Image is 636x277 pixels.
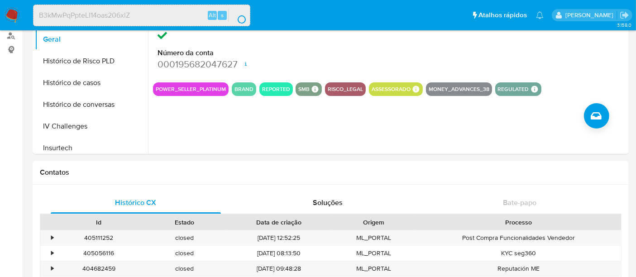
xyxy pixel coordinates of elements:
[503,197,536,208] span: Bate-papo
[51,234,53,242] div: •
[51,264,53,273] div: •
[416,230,621,245] div: Post Compra Funcionalidades Vendedor
[158,58,267,71] dd: 000195682047627
[228,9,247,22] button: search-icon
[331,246,416,261] div: ML_PORTAL
[115,197,157,208] span: Histórico CX
[142,261,227,276] div: closed
[331,230,416,245] div: ML_PORTAL
[536,11,544,19] a: Notificações
[56,230,142,245] div: 405111252
[33,10,250,21] input: Pesquise usuários ou casos...
[35,29,148,50] button: Geral
[423,218,615,227] div: Processo
[331,261,416,276] div: ML_PORTAL
[142,246,227,261] div: closed
[478,10,527,20] span: Atalhos rápidos
[227,261,331,276] div: [DATE] 09:48:28
[617,21,631,29] span: 3.158.0
[234,218,325,227] div: Data de criação
[227,230,331,245] div: [DATE] 12:52:25
[56,246,142,261] div: 405056116
[227,246,331,261] div: [DATE] 08:13:50
[40,168,622,177] h1: Contatos
[148,218,221,227] div: Estado
[416,261,621,276] div: Reputación ME
[35,94,148,115] button: Histórico de conversas
[158,48,267,58] dt: Número da conta
[142,230,227,245] div: closed
[56,261,142,276] div: 404682459
[620,10,629,20] a: Sair
[221,11,224,19] span: s
[337,218,410,227] div: Origem
[565,11,617,19] p: alexandra.macedo@mercadolivre.com
[416,246,621,261] div: KYC seg360
[51,249,53,258] div: •
[35,137,148,159] button: Insurtech
[35,115,148,137] button: IV Challenges
[35,72,148,94] button: Histórico de casos
[209,11,216,19] span: Alt
[62,218,135,227] div: Id
[35,50,148,72] button: Histórico de Risco PLD
[313,197,343,208] span: Soluções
